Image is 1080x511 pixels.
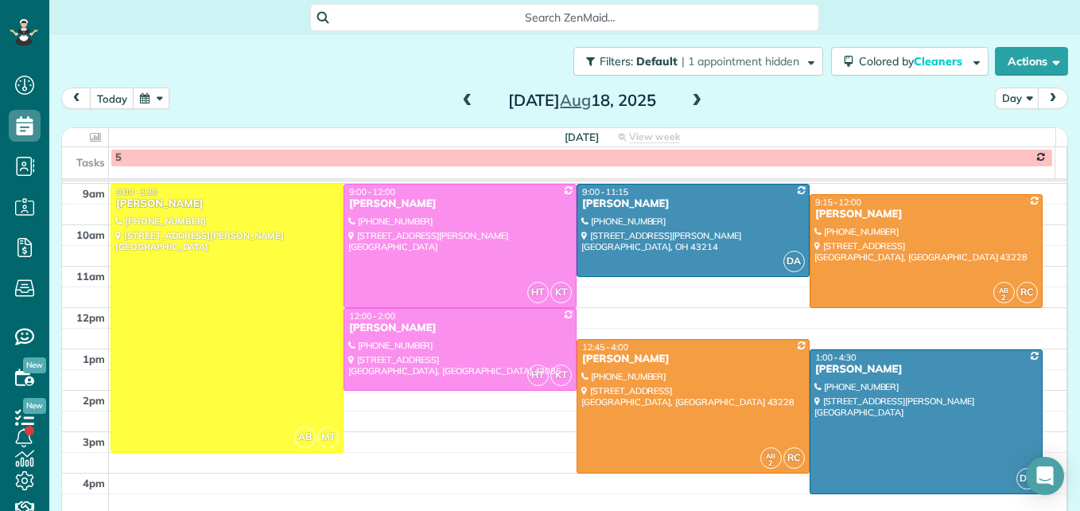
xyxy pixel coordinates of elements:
div: [PERSON_NAME] [115,197,339,211]
small: 2 [994,291,1014,306]
span: HT [527,282,549,303]
button: prev [61,88,91,109]
small: 2 [761,456,781,471]
span: | 1 appointment hidden [682,54,799,68]
span: [DATE] [565,131,599,143]
span: Aug [560,90,591,110]
span: 12:00 - 2:00 [349,310,395,322]
span: 3pm [83,435,105,448]
span: DA [1016,468,1038,490]
span: 1:00 - 4:30 [815,352,857,363]
span: 12pm [76,311,105,324]
span: KT [550,365,572,386]
span: Filters: [600,54,633,68]
span: 4pm [83,477,105,490]
span: KT [550,282,572,303]
button: Day [995,88,1039,109]
span: 9:00 - 12:00 [349,186,395,197]
span: AB [999,286,1008,295]
span: 10am [76,228,105,241]
a: Filters: Default | 1 appointment hidden [565,47,823,76]
span: HT [527,365,549,386]
span: AB [766,451,775,460]
span: MT [317,427,339,448]
div: [PERSON_NAME] [348,197,572,211]
span: Default [636,54,678,68]
button: Filters: Default | 1 appointment hidden [573,47,823,76]
span: Colored by [859,54,968,68]
button: Colored byCleaners [831,47,989,76]
span: RC [783,447,805,469]
div: [PERSON_NAME] [581,197,805,211]
span: 12:45 - 4:00 [582,341,628,353]
div: Open Intercom Messenger [1026,457,1064,495]
button: next [1038,88,1068,109]
span: 9am [83,187,105,200]
span: 11am [76,270,105,283]
span: 9:00 - 11:15 [582,186,628,197]
span: 1pm [83,353,105,365]
span: 2pm [83,394,105,407]
div: [PERSON_NAME] [348,322,572,335]
span: AB [294,427,316,448]
span: Cleaners [914,54,965,68]
span: DA [783,251,805,272]
h2: [DATE] 18, 2025 [483,92,682,109]
button: today [90,88,134,109]
div: [PERSON_NAME] [814,208,1038,221]
span: RC [1016,282,1038,303]
button: Actions [995,47,1068,76]
span: 5 [115,151,122,164]
span: 9:00 - 3:30 [116,186,157,197]
div: [PERSON_NAME] [814,363,1038,376]
div: [PERSON_NAME] [581,353,805,366]
span: 9:15 - 12:00 [815,197,861,208]
span: View week [629,131,680,143]
span: New [23,357,46,373]
span: New [23,398,46,414]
